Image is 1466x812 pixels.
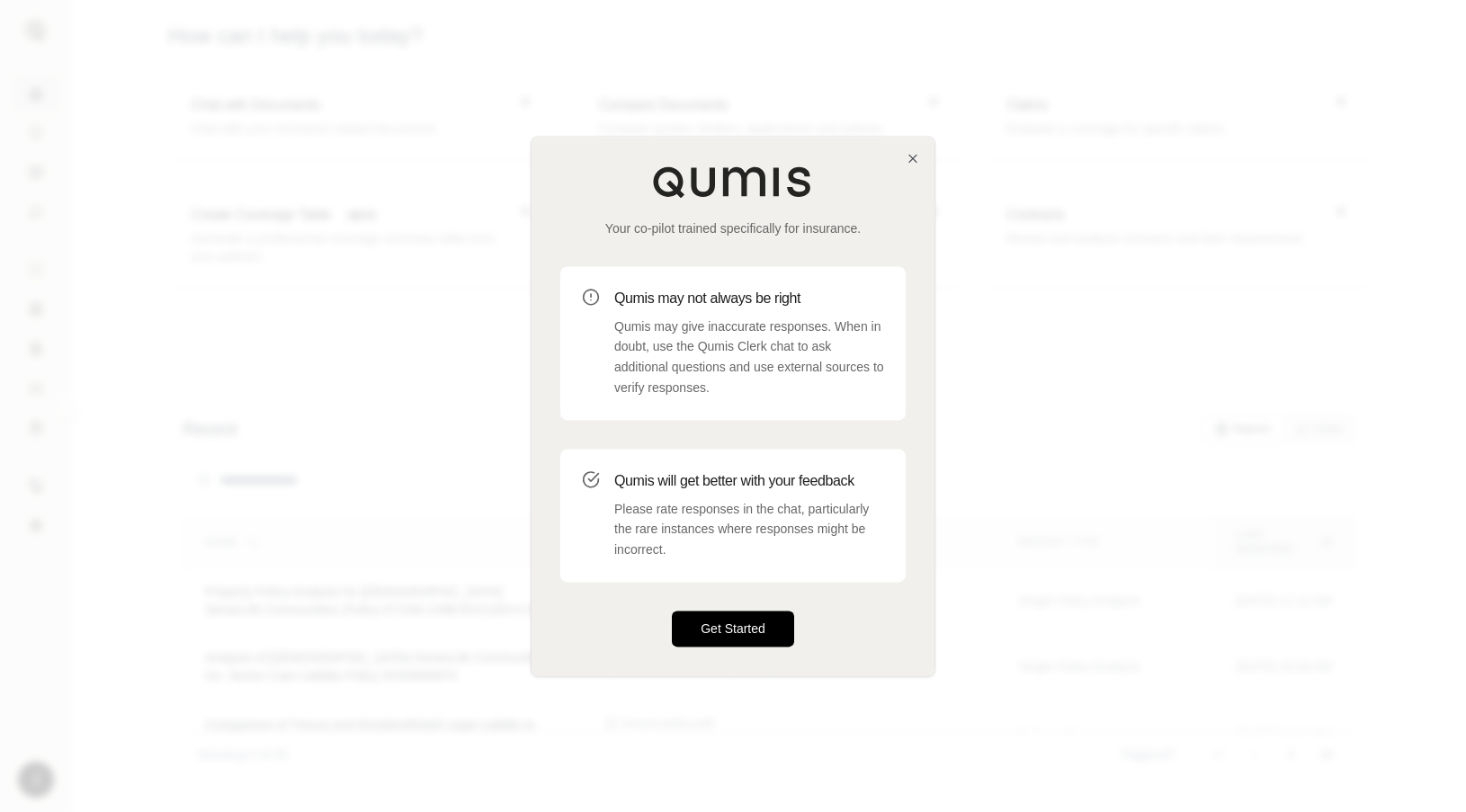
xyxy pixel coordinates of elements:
[614,317,884,398] p: Qumis may give inaccurate responses. When in doubt, use the Qumis Clerk chat to ask additional qu...
[614,288,884,309] h3: Qumis may not always be right
[672,611,794,647] button: Get Started
[560,219,906,237] p: Your co-pilot trained specifically for insurance.
[652,165,814,198] img: Qumis Logo
[614,470,884,492] h3: Qumis will get better with your feedback
[614,499,884,560] p: Please rate responses in the chat, particularly the rare instances where responses might be incor...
